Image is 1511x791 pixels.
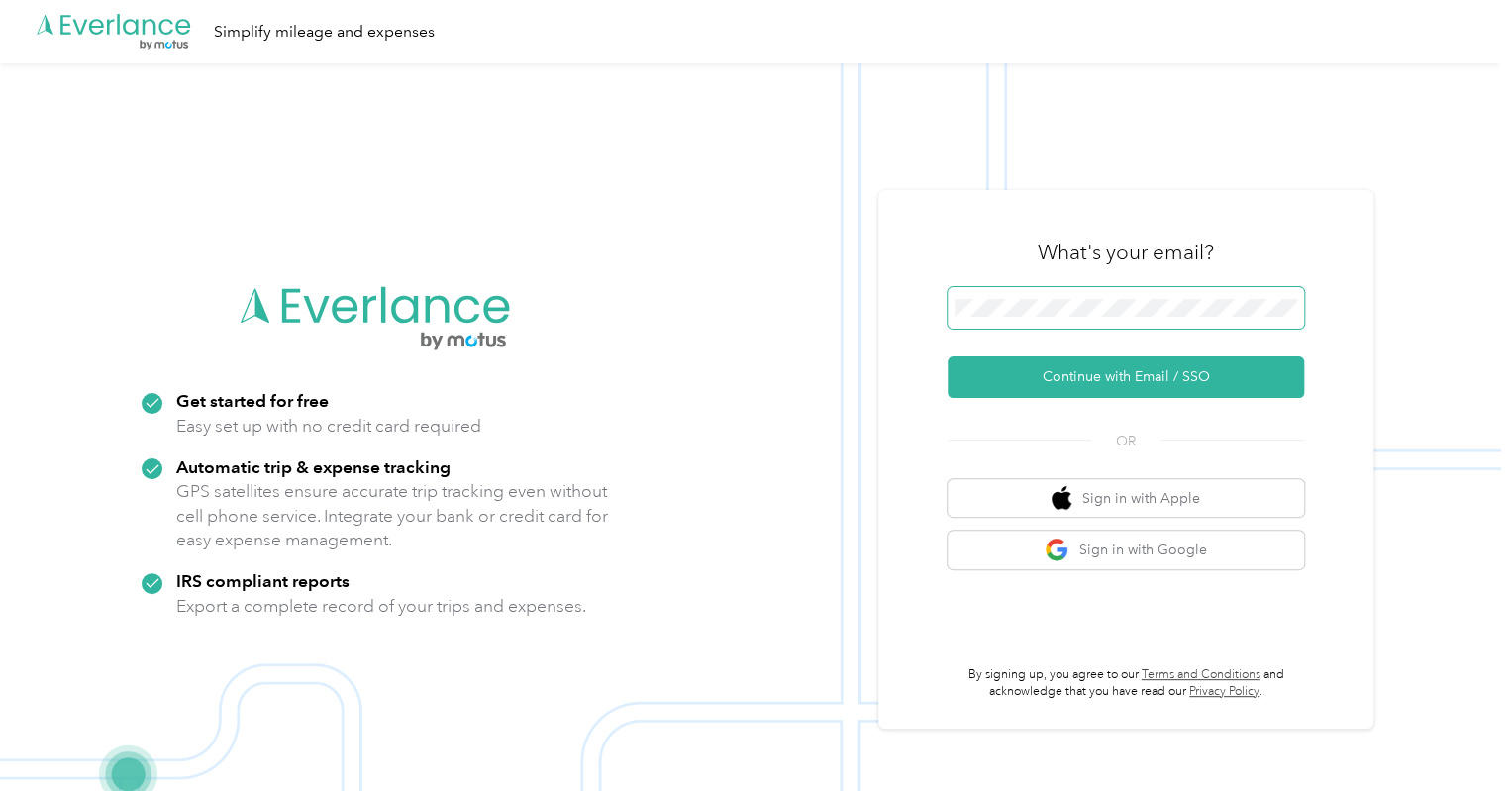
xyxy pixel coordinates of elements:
[948,666,1304,701] p: By signing up, you agree to our and acknowledge that you have read our .
[948,531,1304,569] button: google logoSign in with Google
[1142,667,1260,682] a: Terms and Conditions
[176,456,451,477] strong: Automatic trip & expense tracking
[176,594,586,619] p: Export a complete record of your trips and expenses.
[1045,538,1069,562] img: google logo
[1038,239,1214,266] h3: What's your email?
[948,479,1304,518] button: apple logoSign in with Apple
[1091,431,1160,451] span: OR
[1052,486,1071,511] img: apple logo
[176,390,329,411] strong: Get started for free
[176,414,481,439] p: Easy set up with no credit card required
[1189,684,1259,699] a: Privacy Policy
[176,479,609,552] p: GPS satellites ensure accurate trip tracking even without cell phone service. Integrate your bank...
[176,570,350,591] strong: IRS compliant reports
[948,356,1304,398] button: Continue with Email / SSO
[214,20,435,45] div: Simplify mileage and expenses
